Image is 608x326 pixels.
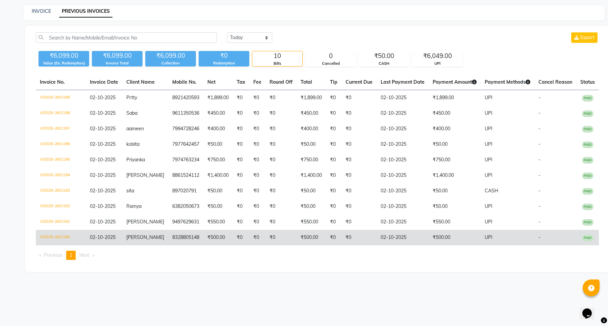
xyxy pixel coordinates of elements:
div: ₹50.00 [359,51,409,61]
td: ₹0 [265,183,297,199]
td: 02-10-2025 [377,168,429,183]
span: - [538,94,540,101]
td: 7994728246 [168,121,203,137]
td: V/2025-26/1193 [36,183,86,199]
span: Tip [330,79,337,85]
span: Mobile No. [172,79,197,85]
td: ₹50.00 [297,137,326,152]
td: ₹0 [249,152,265,168]
td: ₹50.00 [297,199,326,214]
span: - [538,172,540,178]
span: UPI [485,157,492,163]
span: 02-10-2025 [90,126,116,132]
td: ₹0 [341,137,377,152]
span: PAID [582,141,593,148]
td: 02-10-2025 [377,137,429,152]
span: Next [79,252,90,258]
span: Cancel Reason [538,79,572,85]
td: ₹750.00 [297,152,326,168]
iframe: chat widget [580,299,601,319]
span: - [538,203,540,209]
a: PREVIOUS INVOICES [59,5,112,18]
span: 02-10-2025 [90,188,116,194]
span: PAID [582,172,593,179]
span: Saba [126,110,137,116]
td: ₹0 [249,106,265,121]
td: V/2025-26/1199 [36,90,86,106]
td: ₹0 [265,106,297,121]
td: ₹0 [265,168,297,183]
td: ₹50.00 [429,183,481,199]
td: ₹500.00 [203,230,233,245]
span: Last Payment Date [381,79,425,85]
td: ₹0 [233,199,249,214]
div: Invoice Total [92,60,143,66]
span: - [538,126,540,132]
td: ₹400.00 [429,121,481,137]
td: 02-10-2025 [377,152,429,168]
td: V/2025-26/1192 [36,199,86,214]
td: ₹0 [249,137,265,152]
span: 02-10-2025 [90,94,116,101]
td: 02-10-2025 [377,214,429,230]
span: 1 [70,252,72,258]
td: ₹500.00 [429,230,481,245]
span: - [538,110,540,116]
td: ₹0 [233,168,249,183]
span: - [538,234,540,240]
div: CASH [359,61,409,66]
td: 9497629631 [168,214,203,230]
span: Ramya [126,203,142,209]
span: [PERSON_NAME] [126,172,164,178]
td: 7974763234 [168,152,203,168]
td: V/2025-26/1195 [36,152,86,168]
td: ₹0 [265,199,297,214]
div: 10 [252,51,302,61]
div: ₹6,099.00 [145,51,196,60]
span: 02-10-2025 [90,157,116,163]
td: ₹0 [326,183,341,199]
td: ₹0 [326,214,341,230]
td: ₹550.00 [297,214,326,230]
td: 9611350536 [168,106,203,121]
td: ₹1,400.00 [203,168,233,183]
td: ₹0 [265,230,297,245]
span: Client Name [126,79,155,85]
td: ₹50.00 [429,199,481,214]
div: UPI [412,61,462,66]
span: - [538,157,540,163]
td: 6382050673 [168,199,203,214]
td: 02-10-2025 [377,199,429,214]
td: ₹50.00 [203,199,233,214]
td: ₹500.00 [297,230,326,245]
td: ₹0 [341,230,377,245]
div: Redemption [199,60,249,66]
span: kobita [126,141,140,147]
td: ₹0 [341,199,377,214]
td: ₹400.00 [203,121,233,137]
span: 02-10-2025 [90,203,116,209]
td: ₹0 [326,230,341,245]
td: ₹0 [233,121,249,137]
td: ₹0 [249,183,265,199]
span: 02-10-2025 [90,234,116,240]
td: ₹1,899.00 [297,90,326,106]
td: ₹550.00 [203,214,233,230]
span: UPI [485,172,492,178]
td: ₹1,899.00 [429,90,481,106]
td: ₹0 [249,168,265,183]
span: Export [580,34,594,40]
span: 02-10-2025 [90,219,116,225]
td: ₹400.00 [297,121,326,137]
td: V/2025-26/1194 [36,168,86,183]
span: Payment Methods [485,79,530,85]
span: Payment Amount [433,79,477,85]
td: V/2025-26/1197 [36,121,86,137]
span: - [538,188,540,194]
div: ₹6,099.00 [92,51,143,60]
td: ₹0 [265,214,297,230]
td: V/2025-26/1198 [36,106,86,121]
div: Bills [252,61,302,66]
td: ₹0 [233,106,249,121]
span: - [538,219,540,225]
